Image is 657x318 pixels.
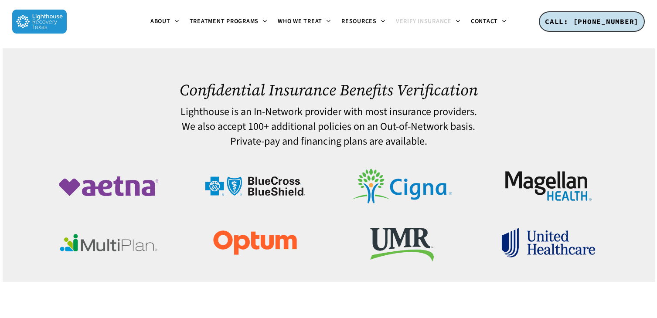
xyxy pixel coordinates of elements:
span: Contact [471,17,498,26]
span: Verify Insurance [396,17,452,26]
a: CALL: [PHONE_NUMBER] [539,11,645,32]
a: About [145,18,184,25]
h4: We also accept 100+ additional policies on an Out-of-Network basis. [41,121,616,132]
a: Treatment Programs [184,18,273,25]
a: Who We Treat [272,18,336,25]
span: Who We Treat [278,17,322,26]
img: Lighthouse Recovery Texas [12,10,67,34]
h4: Lighthouse is an In-Network provider with most insurance providers. [41,106,616,118]
h4: Private-pay and financing plans are available. [41,136,616,147]
span: CALL: [PHONE_NUMBER] [545,17,639,26]
a: Verify Insurance [391,18,466,25]
a: Contact [466,18,512,25]
span: Resources [341,17,377,26]
span: Treatment Programs [190,17,259,26]
h1: Confidential Insurance Benefits Verification [41,81,616,99]
a: Resources [336,18,391,25]
span: About [150,17,170,26]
